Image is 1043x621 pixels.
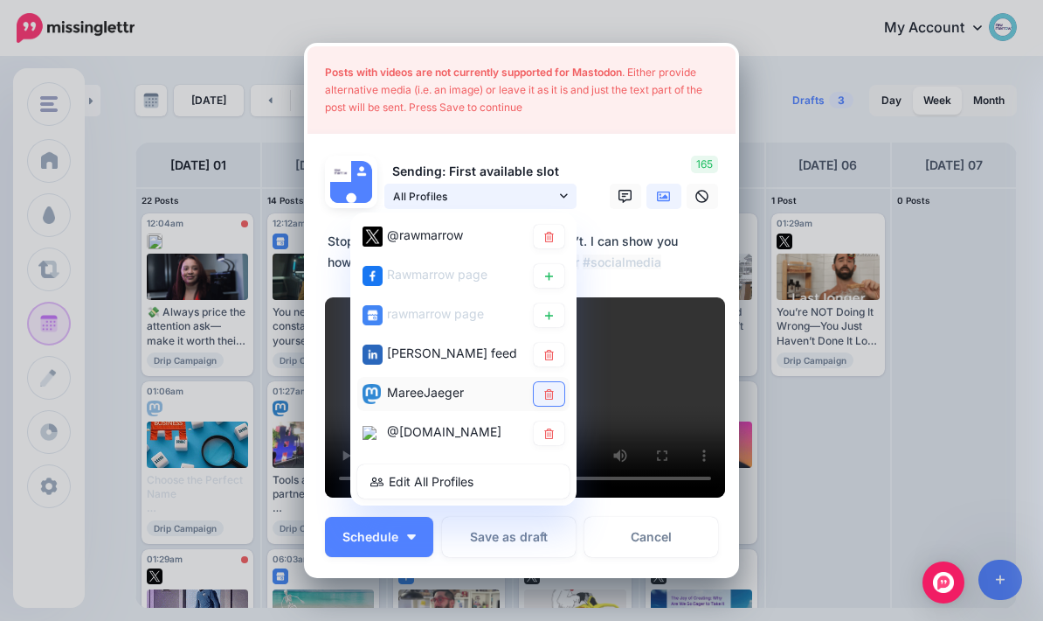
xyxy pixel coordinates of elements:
img: arrow-down-white.png [407,534,416,540]
span: @[DOMAIN_NAME] [387,424,501,439]
p: Sending: First available slot [384,162,577,182]
div: . Either provide alternative media (i.e. an image) or leave it as it is and just the text part of... [307,46,736,134]
img: XEgcVfS_-76803.jpg [330,161,351,182]
img: facebook-square.png [363,266,383,286]
button: Schedule [325,517,433,557]
img: google_business-square.png [363,305,383,325]
span: MareeJaeger [387,385,464,400]
span: Schedule [342,531,398,543]
a: Cancel [584,517,718,557]
img: mastodon-square.png [363,384,381,404]
span: @rawmarrow [387,227,463,242]
a: All Profiles [384,184,577,209]
img: bluesky-square.png [363,426,376,440]
button: Save as draft [442,517,576,557]
img: user_default_image.png [351,161,372,182]
a: Edit All Profiles [357,464,570,499]
span: [PERSON_NAME] feed [387,345,517,360]
img: linkedin-square.png [363,345,383,365]
span: rawmarrow page [387,306,484,321]
b: Posts with videos are not currently supported for Mastodon [325,66,622,79]
span: 165 [691,156,718,173]
div: Stop pretending social media is hard it isn’t. I can show you how. [325,231,727,273]
img: twitter-square.png [363,227,383,247]
img: user_default_image.png [330,182,372,224]
span: All Profiles [393,187,556,206]
span: Rawmarrow page [387,267,487,282]
div: Open Intercom Messenger [922,562,964,604]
